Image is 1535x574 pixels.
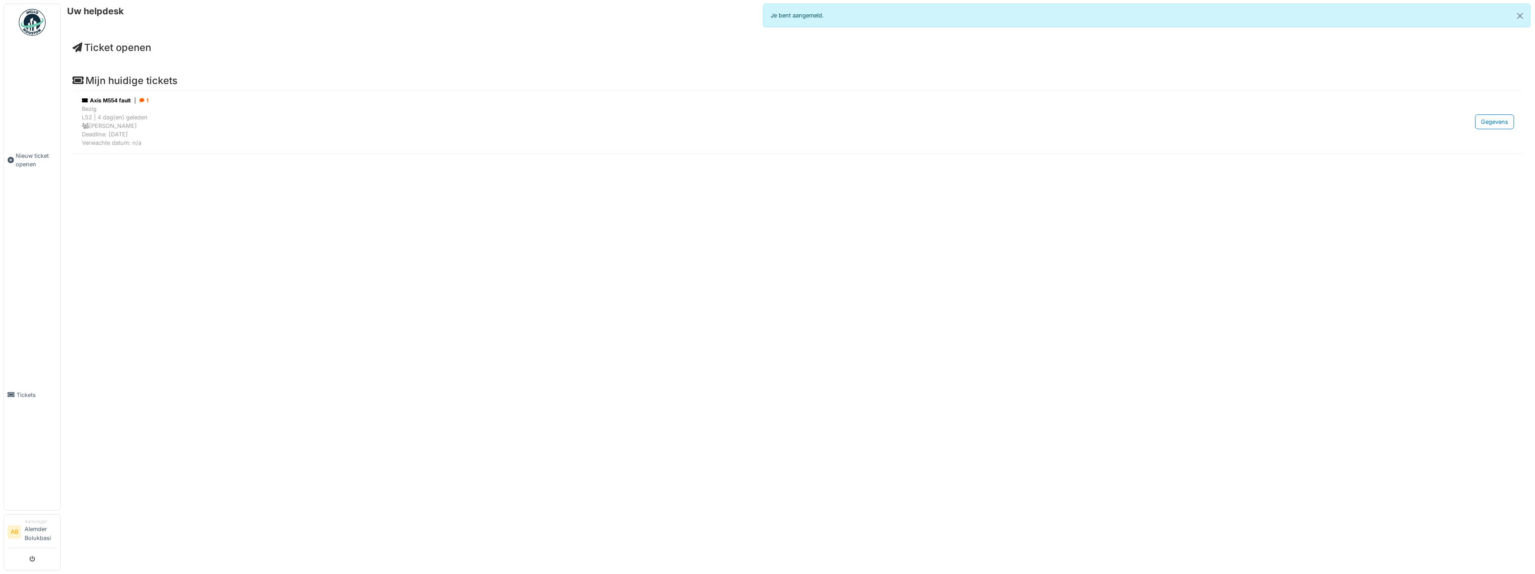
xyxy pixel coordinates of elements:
[763,4,1531,27] div: Je bent aangemeld.
[4,41,60,280] a: Nieuw ticket openen
[80,94,1516,150] a: Axis M554 fault| 1 BezigL52 | 4 dag(en) geleden [PERSON_NAME]Deadline: [DATE]Verwachte datum: n/a...
[72,42,151,53] a: Ticket openen
[8,525,21,539] li: AB
[67,6,124,17] h6: Uw helpdesk
[82,105,1327,148] div: Bezig L52 | 4 dag(en) geleden [PERSON_NAME] Deadline: [DATE] Verwachte datum: n/a
[16,152,57,169] span: Nieuw ticket openen
[25,518,57,546] li: Alemder Bolukbasi
[72,75,1523,86] h4: Mijn huidige tickets
[4,280,60,510] a: Tickets
[19,9,46,36] img: Badge_color-CXgf-gQk.svg
[17,391,57,399] span: Tickets
[8,518,57,548] a: AB AanvragerAlemder Bolukbasi
[1510,4,1530,28] button: Close
[140,97,148,105] div: 1
[82,97,1327,105] div: Axis M554 fault
[25,518,57,525] div: Aanvrager
[134,97,136,105] span: |
[1475,114,1514,129] div: Gegevens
